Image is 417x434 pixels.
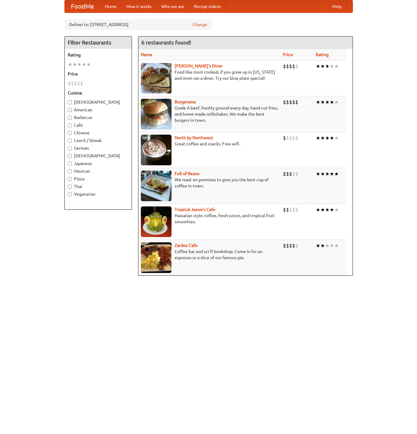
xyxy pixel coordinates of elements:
[65,36,132,49] h4: Filter Restaurants
[77,80,80,87] li: $
[68,90,129,96] h5: Cuisine
[325,206,330,213] li: ★
[334,63,339,70] li: ★
[68,137,129,144] label: Czech / Slovak
[316,63,320,70] li: ★
[320,171,325,177] li: ★
[325,135,330,141] li: ★
[68,146,72,150] input: German
[320,135,325,141] li: ★
[68,116,72,120] input: Barbecue
[295,99,298,106] li: $
[286,99,289,106] li: $
[330,171,334,177] li: ★
[283,99,286,106] li: $
[72,61,77,68] li: ★
[283,52,293,57] a: Price
[68,99,129,105] label: [DEMOGRAPHIC_DATA]
[68,131,72,135] input: Chinese
[283,63,286,70] li: $
[295,242,298,249] li: $
[325,99,330,106] li: ★
[68,176,129,182] label: Pizza
[286,206,289,213] li: $
[189,0,226,13] a: Recipe videos
[141,99,172,129] img: burgerama.jpg
[316,242,320,249] li: ★
[316,135,320,141] li: ★
[334,99,339,106] li: ★
[292,206,295,213] li: $
[325,171,330,177] li: ★
[175,99,196,104] b: Burgerama
[141,213,278,225] p: Hawaiian style coffee, fresh juices, and tropical fruit smoothies.
[316,52,329,57] a: Rating
[141,242,172,273] img: zardoz.jpg
[68,100,72,104] input: [DEMOGRAPHIC_DATA]
[292,135,295,141] li: $
[334,242,339,249] li: ★
[286,63,289,70] li: $
[68,168,129,174] label: Mexican
[68,71,129,77] h5: Price
[100,0,122,13] a: Home
[68,160,129,167] label: Japanese
[68,123,72,127] input: Cafe
[295,63,298,70] li: $
[283,206,286,213] li: $
[68,108,72,112] input: American
[68,192,72,196] input: Vegetarian
[122,0,156,13] a: How it works
[68,183,129,190] label: Thai
[325,242,330,249] li: ★
[68,145,129,151] label: German
[68,52,129,58] h5: Rating
[192,21,207,28] a: Change
[289,171,292,177] li: $
[320,242,325,249] li: ★
[141,105,278,123] p: Grade A beef, freshly ground every day, hand-cut fries, and home-made milkshakes. We make the bes...
[334,171,339,177] li: ★
[141,63,172,94] img: sallys.jpg
[330,206,334,213] li: ★
[295,171,298,177] li: $
[141,141,278,147] p: Great coffee and snacks. Free wifi.
[68,114,129,121] label: Barbecue
[289,242,292,249] li: $
[292,242,295,249] li: $
[74,80,77,87] li: $
[316,171,320,177] li: ★
[289,63,292,70] li: $
[175,63,223,68] a: [PERSON_NAME]'s Diner
[141,206,172,237] img: jeeves.jpg
[295,135,298,141] li: $
[68,130,129,136] label: Chinese
[68,162,72,166] input: Japanese
[330,99,334,106] li: ★
[325,63,330,70] li: ★
[68,154,72,158] input: [DEMOGRAPHIC_DATA]
[80,80,83,87] li: $
[330,242,334,249] li: ★
[141,171,172,201] img: beans.jpg
[141,69,278,81] p: Food like mom cooked, if you grew up in [US_STATE] and mom ran a diner. Try our blue plate special!
[330,63,334,70] li: ★
[316,206,320,213] li: ★
[156,0,189,13] a: Who we are
[292,171,295,177] li: $
[292,63,295,70] li: $
[175,207,215,212] a: Tropical Jeeve's Cafe
[68,153,129,159] label: [DEMOGRAPHIC_DATA]
[65,0,100,13] a: FoodMe
[292,99,295,106] li: $
[320,206,325,213] li: ★
[68,61,72,68] li: ★
[320,99,325,106] li: ★
[320,63,325,70] li: ★
[175,243,198,248] a: Zardoz Cafe
[334,135,339,141] li: ★
[68,169,72,173] input: Mexican
[68,122,129,128] label: Cafe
